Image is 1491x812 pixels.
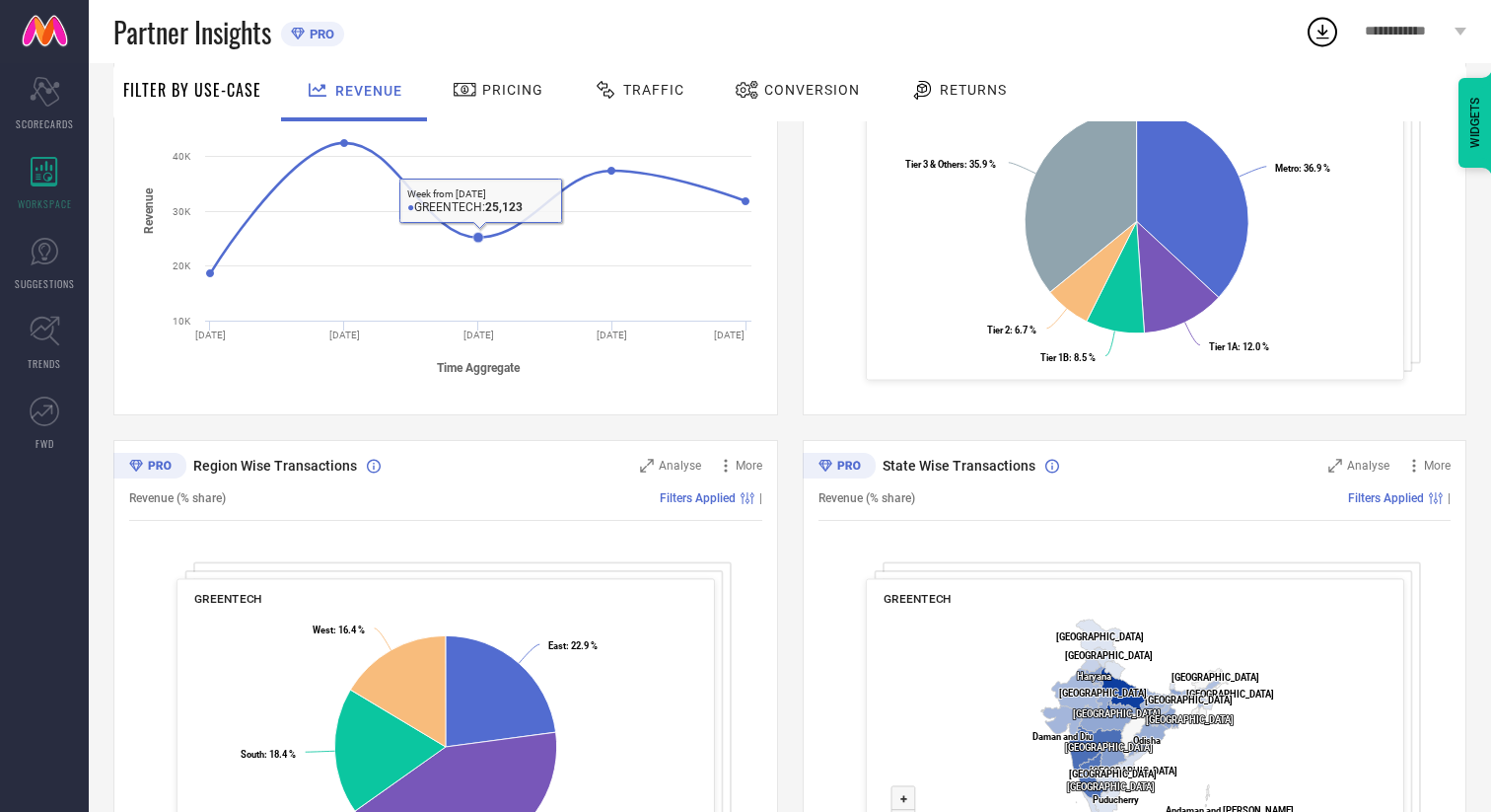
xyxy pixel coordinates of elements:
span: Partner Insights [113,12,271,52]
span: Analyse [1347,459,1389,473]
text: [GEOGRAPHIC_DATA] [1073,708,1161,719]
text: 30K [173,206,191,217]
span: Region Wise Transactions [193,458,357,474]
text: 10K [173,316,191,327]
tspan: Revenue [142,186,156,233]
tspan: Tier 3 & Others [905,159,964,170]
span: SUGGESTIONS [15,276,75,291]
text: Puducherry [1092,794,1138,805]
tspan: West [313,625,333,635]
span: Pricing [482,82,543,98]
text: [DATE] [714,330,745,340]
text: [GEOGRAPHIC_DATA] [1185,689,1273,700]
span: Traffic [623,82,684,98]
div: Premium [113,453,186,482]
text: Odisha [1133,735,1161,746]
text: [DATE] [329,330,360,340]
tspan: East [548,640,566,651]
text: : 22.9 % [548,640,598,651]
text: [GEOGRAPHIC_DATA] [1090,766,1177,776]
span: Conversion [764,82,860,98]
span: Analyse [659,459,701,473]
text: : 6.7 % [987,325,1036,335]
text: 40K [173,151,191,162]
span: Filters Applied [660,491,736,505]
span: SCORECARDS [16,116,74,131]
tspan: South [241,749,264,760]
span: GREENTECH [883,592,951,606]
span: TRENDS [28,356,61,371]
tspan: Tier 1B [1039,352,1068,363]
span: Returns [940,82,1007,98]
text: : 12.0 % [1208,341,1268,352]
span: More [1424,459,1451,473]
text: [DATE] [195,330,226,340]
span: PRO [305,27,334,41]
text: [GEOGRAPHIC_DATA] [1068,769,1156,779]
text: + [899,791,906,806]
span: | [1448,491,1451,505]
text: [GEOGRAPHIC_DATA] [1145,695,1233,705]
tspan: Time Aggregate [437,361,521,375]
tspan: Tier 1A [1208,341,1238,352]
span: Filter By Use-Case [123,78,261,102]
div: Open download list [1305,14,1340,49]
text: [GEOGRAPHIC_DATA] [1067,781,1155,792]
span: More [736,459,762,473]
text: [DATE] [463,330,494,340]
text: : 18.4 % [241,749,296,760]
span: WORKSPACE [18,196,72,211]
text: [DATE] [597,330,627,340]
span: State Wise Transactions [883,458,1035,474]
text: : 36.9 % [1274,163,1329,174]
text: : 16.4 % [313,625,365,635]
span: | [759,491,762,505]
text: Daman and Diu [1032,731,1093,742]
text: Haryana [1077,671,1111,682]
span: Revenue [335,83,402,99]
svg: Zoom [640,459,654,473]
text: : 35.9 % [905,159,996,170]
text: [GEOGRAPHIC_DATA] [1146,714,1234,725]
tspan: Tier 2 [987,325,1010,335]
text: [GEOGRAPHIC_DATA] [1064,650,1152,661]
text: [GEOGRAPHIC_DATA] [1058,688,1146,699]
text: 20K [173,260,191,271]
svg: Zoom [1328,459,1342,473]
span: Revenue (% share) [129,491,226,505]
div: Premium [803,453,876,482]
tspan: Metro [1274,163,1298,174]
span: Filters Applied [1348,491,1424,505]
text: [GEOGRAPHIC_DATA] [1056,631,1144,642]
text: [GEOGRAPHIC_DATA] [1064,742,1152,753]
span: Revenue (% share) [818,491,915,505]
text: [GEOGRAPHIC_DATA] [1171,672,1259,683]
span: FWD [35,436,54,451]
text: : 8.5 % [1039,352,1095,363]
span: GREENTECH [194,592,262,606]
